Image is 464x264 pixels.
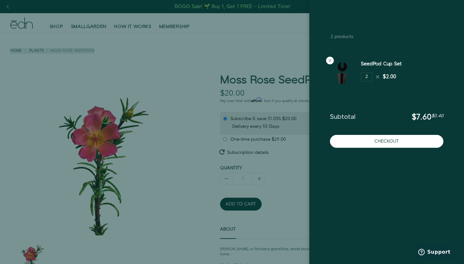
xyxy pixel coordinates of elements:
[330,113,355,121] span: Subtotal
[412,112,431,123] span: $7.60
[331,33,333,40] span: 2
[331,21,366,32] a: Cart
[431,113,443,119] span: $0.40
[414,245,458,261] iframe: Opens a widget where you can find more information
[334,33,353,40] span: products
[330,135,443,148] button: Checkout
[330,61,356,86] img: SeedPod Cup Set
[383,73,396,81] div: $2.00
[361,61,402,67] a: SeedPod Cup Set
